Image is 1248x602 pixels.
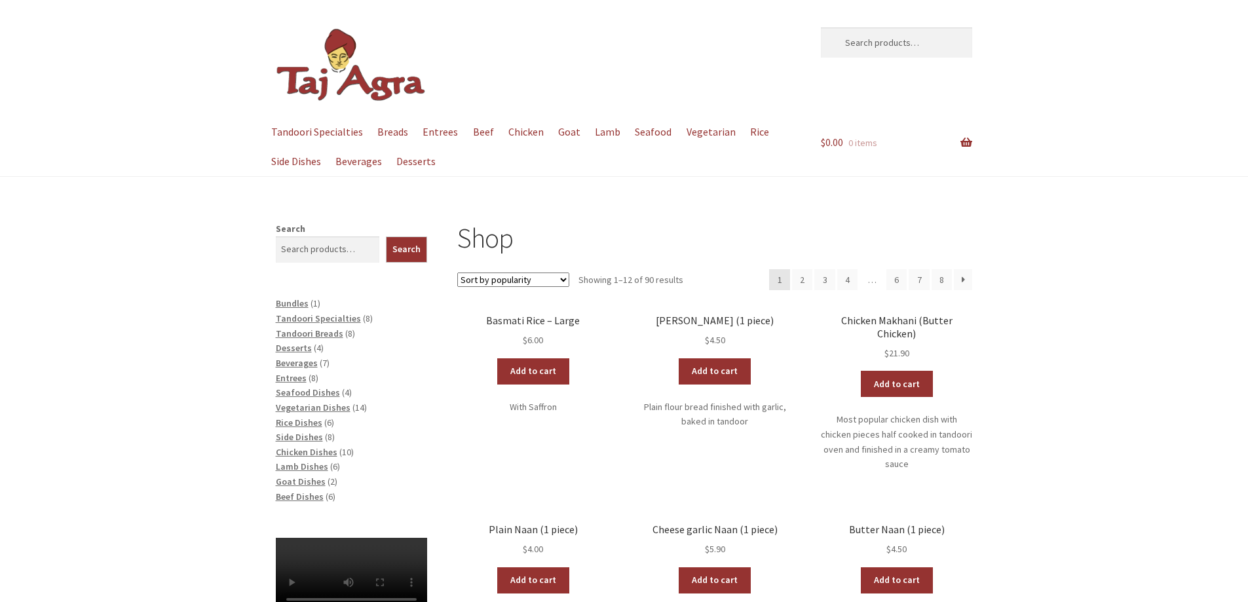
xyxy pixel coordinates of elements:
[390,147,442,176] a: Desserts
[276,297,309,309] a: Bundles
[345,386,349,398] span: 4
[276,446,337,458] a: Chicken Dishes
[276,476,326,487] a: Goat Dishes
[639,523,791,557] a: Cheese garlic Naan (1 piece) $5.90
[276,417,322,428] a: Rice Dishes
[457,314,609,327] h2: Basmati Rice – Large
[861,371,933,397] a: Add to cart: “Chicken Makhani (Butter Chicken)”
[313,297,318,309] span: 1
[276,342,312,354] a: Desserts
[316,342,321,354] span: 4
[884,347,909,359] bdi: 21.90
[276,312,361,324] span: Tandoori Specialties
[348,328,352,339] span: 8
[679,567,751,593] a: Add to cart: “Cheese garlic Naan (1 piece)”
[366,312,370,324] span: 8
[457,221,972,255] h1: Shop
[457,523,609,557] a: Plain Naan (1 piece) $4.00
[276,461,328,472] a: Lamb Dishes
[705,543,709,555] span: $
[578,269,683,290] p: Showing 1–12 of 90 results
[265,147,328,176] a: Side Dishes
[322,357,327,369] span: 7
[639,314,791,348] a: [PERSON_NAME] (1 piece) $4.50
[276,386,340,398] a: Seafood Dishes
[276,491,324,502] a: Beef Dishes
[330,476,335,487] span: 2
[821,28,972,58] input: Search products…
[639,314,791,327] h2: [PERSON_NAME] (1 piece)
[909,269,930,290] a: Page 7
[629,117,678,147] a: Seafood
[886,543,891,555] span: $
[276,328,343,339] a: Tandoori Breads
[821,412,972,472] p: Most popular chicken dish with chicken pieces half cooked in tandoori oven and finished in a crea...
[276,431,323,443] a: Side Dishes
[814,269,835,290] a: Page 3
[330,147,388,176] a: Beverages
[276,357,318,369] a: Beverages
[502,117,550,147] a: Chicken
[276,402,350,413] a: Vegetarian Dishes
[886,543,907,555] bdi: 4.50
[276,236,380,263] input: Search products…
[371,117,415,147] a: Breads
[276,372,307,384] a: Entrees
[679,358,751,385] a: Add to cart: “Garlic Naan (1 piece)”
[276,223,305,235] label: Search
[861,567,933,593] a: Add to cart: “Butter Naan (1 piece)”
[333,461,337,472] span: 6
[497,358,569,385] a: Add to cart: “Basmati Rice - Large”
[457,273,569,287] select: Shop order
[705,334,709,346] span: $
[821,136,825,149] span: $
[355,402,364,413] span: 14
[523,334,543,346] bdi: 6.00
[523,543,543,555] bdi: 4.00
[705,543,725,555] bdi: 5.90
[457,523,609,536] h2: Plain Naan (1 piece)
[466,117,500,147] a: Beef
[457,314,609,348] a: Basmati Rice – Large $6.00
[744,117,775,147] a: Rice
[821,523,972,536] h2: Butter Naan (1 piece)
[954,269,972,290] a: →
[417,117,464,147] a: Entrees
[884,347,889,359] span: $
[821,314,972,360] a: Chicken Makhani (Butter Chicken) $21.90
[792,269,813,290] a: Page 2
[552,117,586,147] a: Goat
[276,28,426,103] img: Dickson | Taj Agra Indian Restaurant
[848,137,877,149] span: 0 items
[265,117,369,147] a: Tandoori Specialties
[886,269,907,290] a: Page 6
[457,400,609,415] p: With Saffron
[821,117,972,168] a: $0.00 0 items
[932,269,953,290] a: Page 8
[328,491,333,502] span: 6
[769,269,790,290] span: Page 1
[497,567,569,593] a: Add to cart: “Plain Naan (1 piece)”
[276,117,791,176] nav: Primary Navigation
[342,446,351,458] span: 10
[589,117,627,147] a: Lamb
[523,543,527,555] span: $
[386,236,427,263] button: Search
[639,400,791,429] p: Plain flour bread finished with garlic, baked in tandoor
[821,314,972,340] h2: Chicken Makhani (Butter Chicken)
[311,372,316,384] span: 8
[837,269,858,290] a: Page 4
[680,117,742,147] a: Vegetarian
